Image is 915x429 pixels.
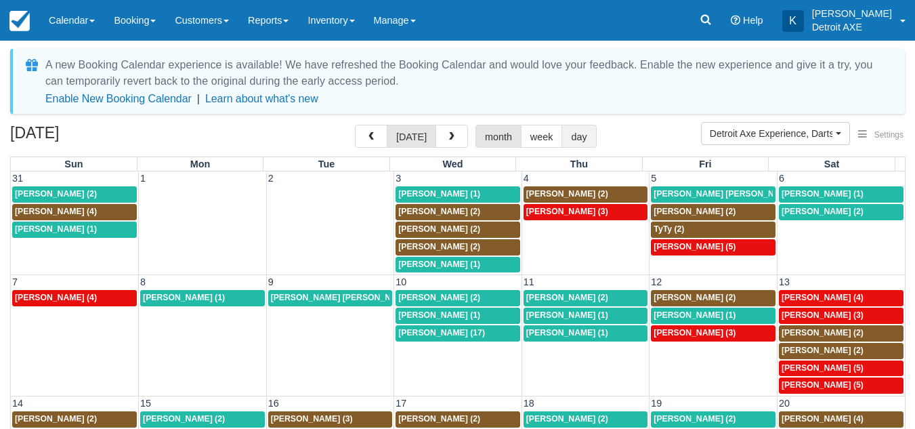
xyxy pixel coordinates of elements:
span: 4 [522,173,530,184]
a: [PERSON_NAME] (2) [779,343,903,359]
a: [PERSON_NAME] (2) [524,411,648,428]
span: [PERSON_NAME] (1) [398,189,480,199]
a: [PERSON_NAME] (1) [140,290,265,306]
span: [PERSON_NAME] (4) [15,207,97,216]
div: K [782,10,804,32]
span: Tue [318,159,335,169]
span: Thu [570,159,588,169]
a: [PERSON_NAME] (5) [779,361,903,377]
span: Sat [824,159,839,169]
span: | [197,93,200,104]
span: 16 [267,398,280,409]
span: [PERSON_NAME] (3) [271,414,353,424]
a: [PERSON_NAME] (2) [396,290,520,306]
a: [PERSON_NAME] (1) [396,308,520,324]
span: [PERSON_NAME] (3) [782,310,864,320]
a: [PERSON_NAME] (1) [779,186,903,203]
span: 1 [139,173,147,184]
span: 31 [11,173,24,184]
button: month [475,125,522,148]
span: [PERSON_NAME] (1) [143,293,225,302]
span: [PERSON_NAME] (4) [782,293,864,302]
span: [PERSON_NAME] (2) [398,224,480,234]
span: [PERSON_NAME] (2) [654,293,736,302]
span: Mon [190,159,211,169]
a: [PERSON_NAME] (2) [524,186,648,203]
span: 18 [522,398,536,409]
button: Settings [850,125,912,145]
span: [PERSON_NAME] (1) [526,310,608,320]
span: 12 [650,277,663,287]
span: 19 [650,398,663,409]
span: 17 [394,398,408,409]
span: [PERSON_NAME] (2) [398,242,480,251]
span: [PERSON_NAME] (1) [526,328,608,338]
span: 5 [650,173,658,184]
span: 2 [267,173,275,184]
a: [PERSON_NAME] (1) [396,186,520,203]
span: [PERSON_NAME] (2) [398,293,480,302]
button: day [561,125,596,148]
a: [PERSON_NAME] (1) [524,325,648,342]
a: TyTy (2) [651,222,775,238]
button: Enable New Booking Calendar [45,92,192,106]
a: [PERSON_NAME] (2) [651,411,775,428]
span: Sun [64,159,83,169]
a: [PERSON_NAME] (1) [651,308,775,324]
a: [PERSON_NAME] (1) [12,222,137,238]
button: Detroit Axe Experience, Darts Detroit Experience [701,122,850,145]
a: [PERSON_NAME] (3) [651,325,775,342]
a: [PERSON_NAME] (2) [396,239,520,256]
span: [PERSON_NAME] (2) [526,293,608,302]
a: [PERSON_NAME] (4) [12,290,137,306]
span: 11 [522,277,536,287]
span: [PERSON_NAME] (3) [526,207,608,216]
button: week [521,125,563,148]
span: [PERSON_NAME] (1) [782,189,864,199]
span: Wed [442,159,463,169]
a: [PERSON_NAME] (4) [12,204,137,220]
span: [PERSON_NAME] (1) [398,310,480,320]
span: Help [743,15,763,26]
span: [PERSON_NAME] (1) [654,310,736,320]
p: Detroit AXE [812,20,892,34]
span: [PERSON_NAME] [PERSON_NAME] (1) [654,189,807,199]
a: [PERSON_NAME] (1) [524,308,648,324]
span: [PERSON_NAME] (4) [15,293,97,302]
span: [PERSON_NAME] (17) [398,328,485,338]
span: 15 [139,398,152,409]
a: [PERSON_NAME] (4) [779,290,903,306]
span: [PERSON_NAME] (5) [782,380,864,390]
a: [PERSON_NAME] (2) [140,411,265,428]
span: 8 [139,277,147,287]
h2: [DATE] [10,125,182,150]
p: [PERSON_NAME] [812,7,892,20]
span: [PERSON_NAME] (2) [15,189,97,199]
a: [PERSON_NAME] (2) [12,186,137,203]
a: [PERSON_NAME] (3) [524,204,648,220]
span: 20 [778,398,791,409]
a: [PERSON_NAME] (17) [396,325,520,342]
span: [PERSON_NAME] (2) [398,414,480,424]
span: [PERSON_NAME] (2) [654,207,736,216]
span: [PERSON_NAME] (4) [782,414,864,424]
span: 7 [11,277,19,287]
img: checkfront-main-nav-mini-logo.png [9,11,30,31]
a: [PERSON_NAME] (2) [396,222,520,238]
span: [PERSON_NAME] (2) [782,207,864,216]
span: 9 [267,277,275,287]
a: [PERSON_NAME] (2) [779,204,903,220]
a: [PERSON_NAME] (2) [651,204,775,220]
span: [PERSON_NAME] (2) [526,414,608,424]
span: [PERSON_NAME] (1) [398,260,480,269]
a: Learn about what's new [205,93,318,104]
span: Fri [699,159,711,169]
div: A new Booking Calendar experience is available! We have refreshed the Booking Calendar and would ... [45,57,889,89]
span: 13 [778,277,791,287]
a: [PERSON_NAME] (2) [524,290,648,306]
a: [PERSON_NAME] (5) [651,239,775,256]
a: [PERSON_NAME] (5) [779,377,903,394]
a: [PERSON_NAME] (3) [779,308,903,324]
a: [PERSON_NAME] (2) [651,290,775,306]
span: [PERSON_NAME] (2) [782,328,864,338]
